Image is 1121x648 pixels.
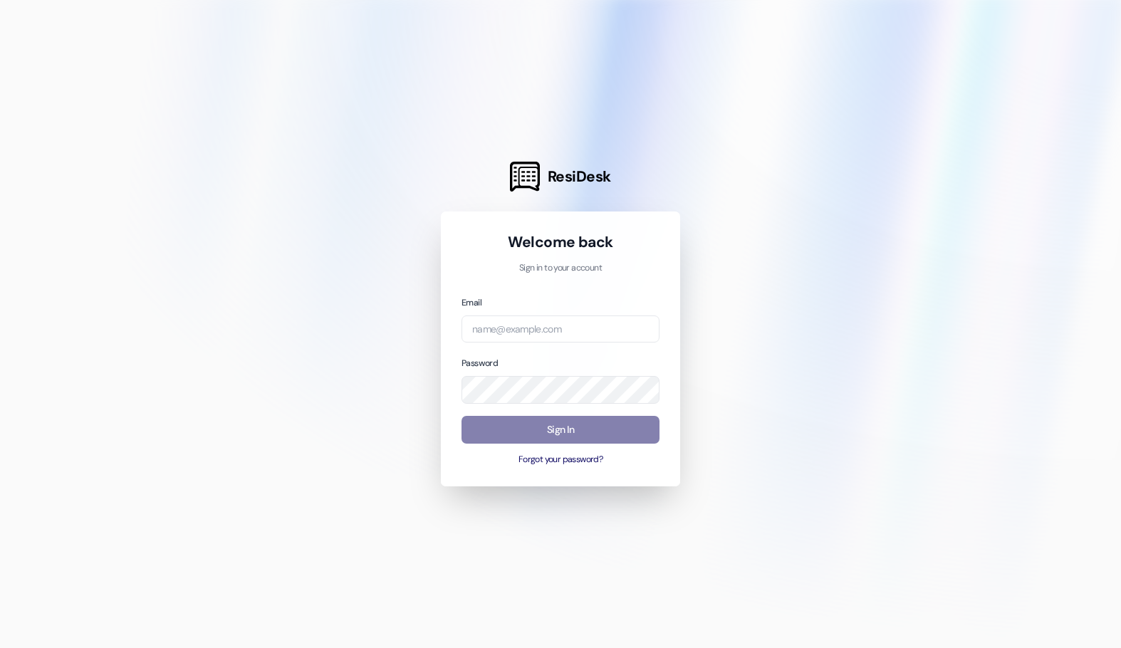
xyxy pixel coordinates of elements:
button: Forgot your password? [462,454,659,466]
img: ResiDesk Logo [510,162,540,192]
label: Password [462,357,498,369]
p: Sign in to your account [462,262,659,275]
label: Email [462,297,481,308]
button: Sign In [462,416,659,444]
h1: Welcome back [462,232,659,252]
span: ResiDesk [548,167,611,187]
input: name@example.com [462,315,659,343]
